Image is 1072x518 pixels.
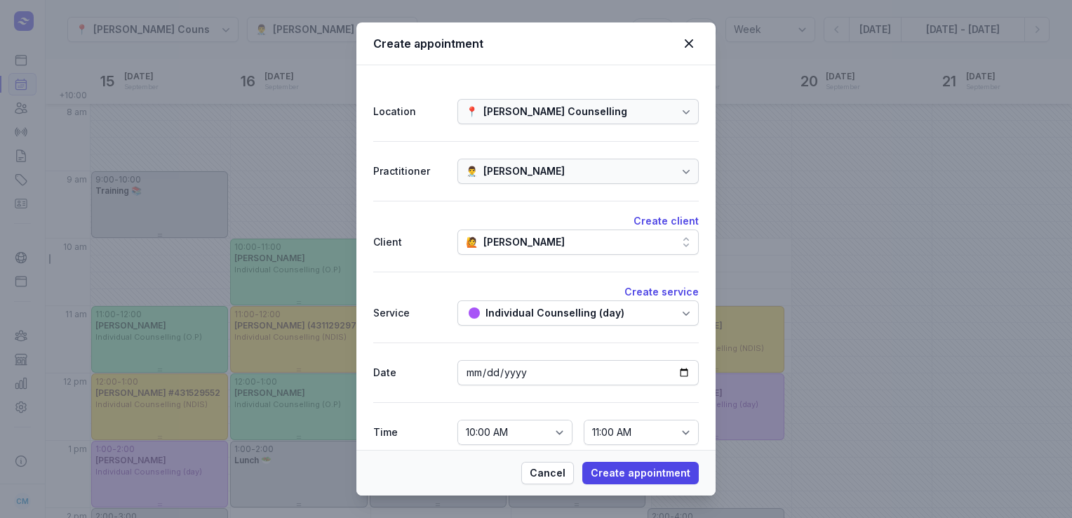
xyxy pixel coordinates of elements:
[373,35,679,52] div: Create appointment
[373,305,446,321] div: Service
[634,213,699,230] button: Create client
[373,103,446,120] div: Location
[485,305,624,321] div: Individual Counselling (day)
[466,103,478,120] div: 📍
[373,163,446,180] div: Practitioner
[373,234,446,251] div: Client
[521,462,574,484] button: Cancel
[466,234,478,251] div: 🙋️
[457,360,699,385] input: Date
[466,163,478,180] div: 👨‍⚕️
[373,424,446,441] div: Time
[530,465,565,482] span: Cancel
[483,103,627,120] div: [PERSON_NAME] Counselling
[591,465,690,482] span: Create appointment
[582,462,699,484] button: Create appointment
[373,364,446,381] div: Date
[483,163,565,180] div: [PERSON_NAME]
[624,284,699,300] button: Create service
